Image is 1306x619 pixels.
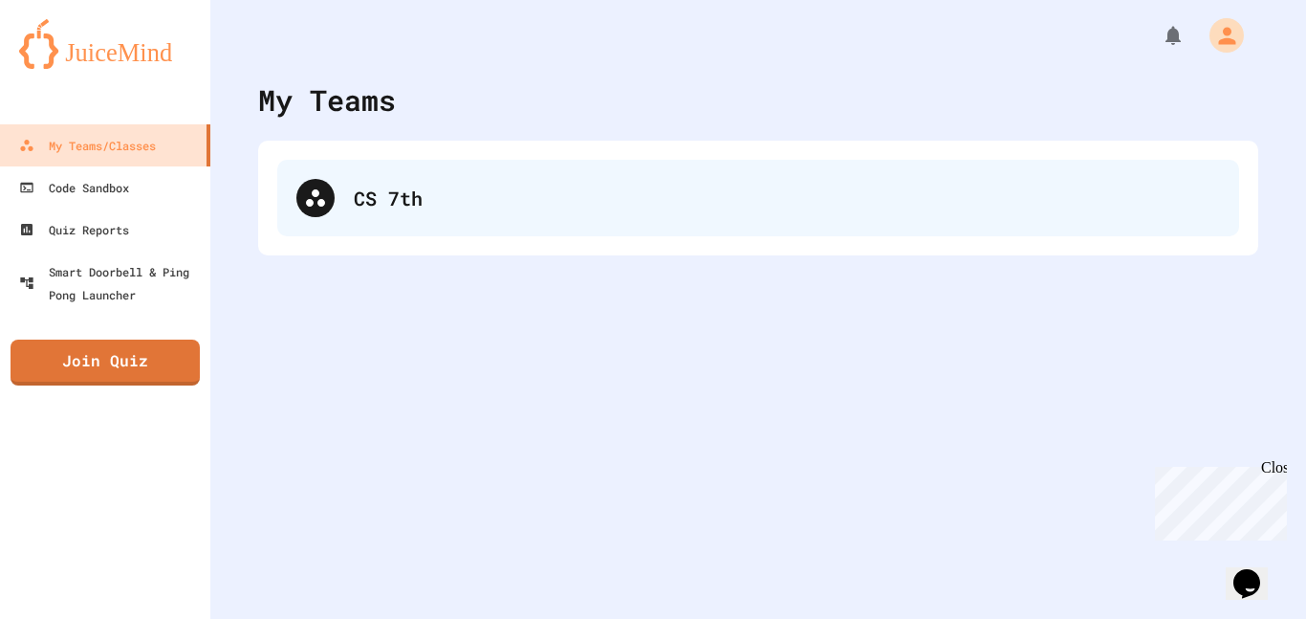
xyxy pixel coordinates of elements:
[1189,13,1249,57] div: My Account
[19,19,191,69] img: logo-orange.svg
[1226,542,1287,600] iframe: chat widget
[11,340,200,386] a: Join Quiz
[354,184,1220,212] div: CS 7th
[19,176,129,199] div: Code Sandbox
[19,134,156,157] div: My Teams/Classes
[8,8,132,122] div: Chat with us now!Close
[277,160,1239,236] div: CS 7th
[258,78,396,122] div: My Teams
[1126,19,1189,52] div: My Notifications
[19,218,129,241] div: Quiz Reports
[1147,459,1287,541] iframe: chat widget
[19,260,203,306] div: Smart Doorbell & Ping Pong Launcher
